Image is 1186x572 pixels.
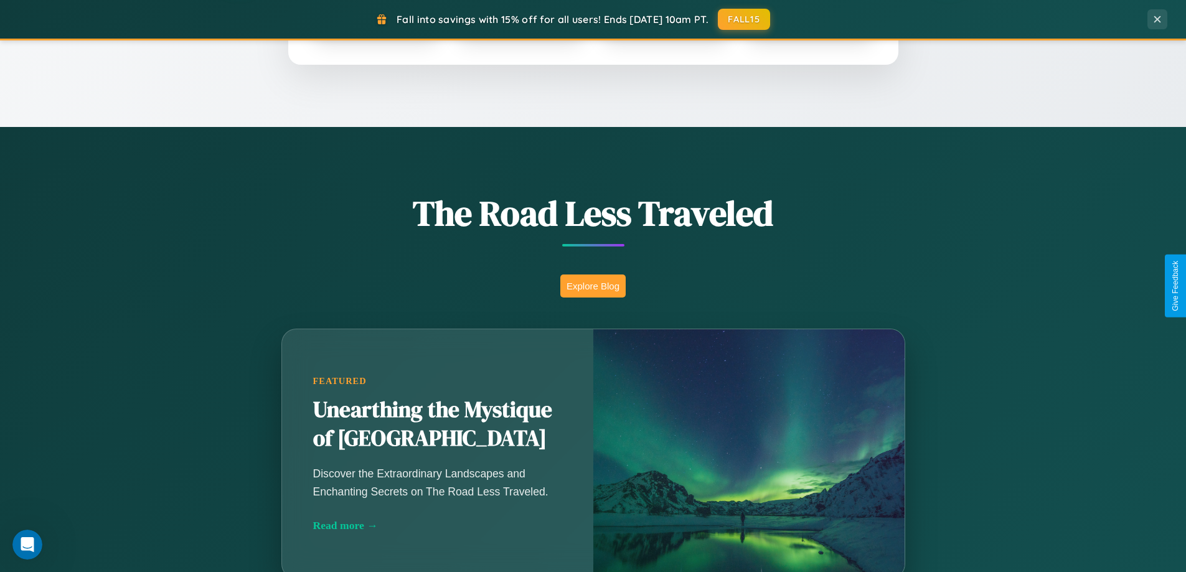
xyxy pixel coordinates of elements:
span: Fall into savings with 15% off for all users! Ends [DATE] 10am PT. [397,13,708,26]
p: Discover the Extraordinary Landscapes and Enchanting Secrets on The Road Less Traveled. [313,465,562,500]
h1: The Road Less Traveled [220,189,967,237]
div: Featured [313,376,562,387]
div: Read more → [313,519,562,532]
button: FALL15 [718,9,770,30]
div: Give Feedback [1171,261,1180,311]
h2: Unearthing the Mystique of [GEOGRAPHIC_DATA] [313,396,562,453]
iframe: Intercom live chat [12,530,42,560]
button: Explore Blog [560,274,626,298]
